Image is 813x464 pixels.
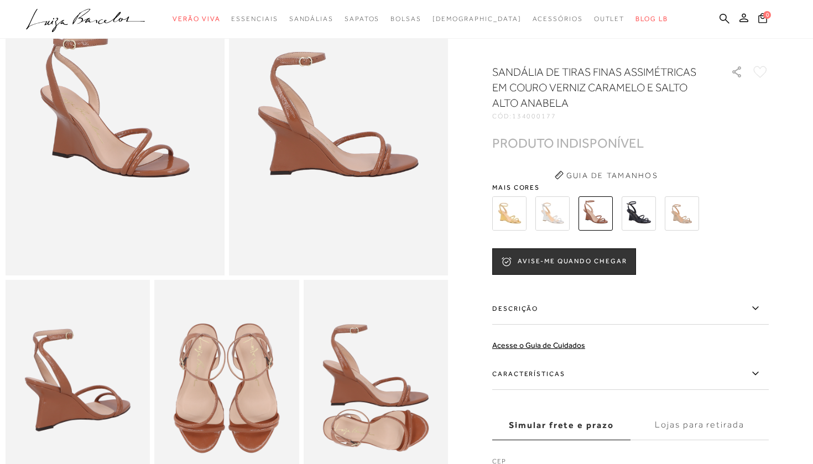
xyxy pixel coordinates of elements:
[173,9,220,29] a: noSubCategoriesText
[231,9,278,29] a: noSubCategoriesText
[579,196,613,231] img: SANDÁLIA DE TIRAS FINAS ASSIMÉTRICAS EM COURO VERNIZ CARAMELO E SALTO ALTO ANABELA
[289,9,333,29] a: noSubCategoriesText
[492,341,585,350] a: Acesse o Guia de Cuidados
[635,9,668,29] a: BLOG LB
[492,184,769,191] span: Mais cores
[492,248,636,275] button: AVISE-ME QUANDO CHEGAR
[390,15,421,23] span: Bolsas
[665,196,699,231] img: SANDÁLIA DE TIRAS FINAS ASSIMÉTRICAS METALIZADA OURO E SALTO ALTO ANABELA
[492,358,769,390] label: Características
[492,293,769,325] label: Descrição
[492,196,527,231] img: SANDÁLIA ANABELA EM METALIZADO OURO
[345,15,379,23] span: Sapatos
[635,15,668,23] span: BLOG LB
[512,112,556,120] span: 134000177
[432,9,522,29] a: noSubCategoriesText
[492,137,644,149] div: PRODUTO INDISPONÍVEL
[345,9,379,29] a: noSubCategoriesText
[533,15,583,23] span: Acessórios
[755,12,770,27] button: 0
[594,9,625,29] a: noSubCategoriesText
[535,196,570,231] img: SANDÁLIA ANABELA EM METALIZADO PRATA
[492,410,630,440] label: Simular frete e prazo
[390,9,421,29] a: noSubCategoriesText
[594,15,625,23] span: Outlet
[173,15,220,23] span: Verão Viva
[432,15,522,23] span: [DEMOGRAPHIC_DATA]
[492,113,713,119] div: CÓD:
[492,64,700,111] h1: SANDÁLIA DE TIRAS FINAS ASSIMÉTRICAS EM COURO VERNIZ CARAMELO E SALTO ALTO ANABELA
[289,15,333,23] span: Sandálias
[551,166,661,184] button: Guia de Tamanhos
[533,9,583,29] a: noSubCategoriesText
[231,15,278,23] span: Essenciais
[630,410,769,440] label: Lojas para retirada
[763,11,771,19] span: 0
[622,196,656,231] img: SANDÁLIA DE TIRAS FINAS ASSIMÉTRICAS EM COURO VERNIZ PRETO E SALTO ALTO ANABELA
